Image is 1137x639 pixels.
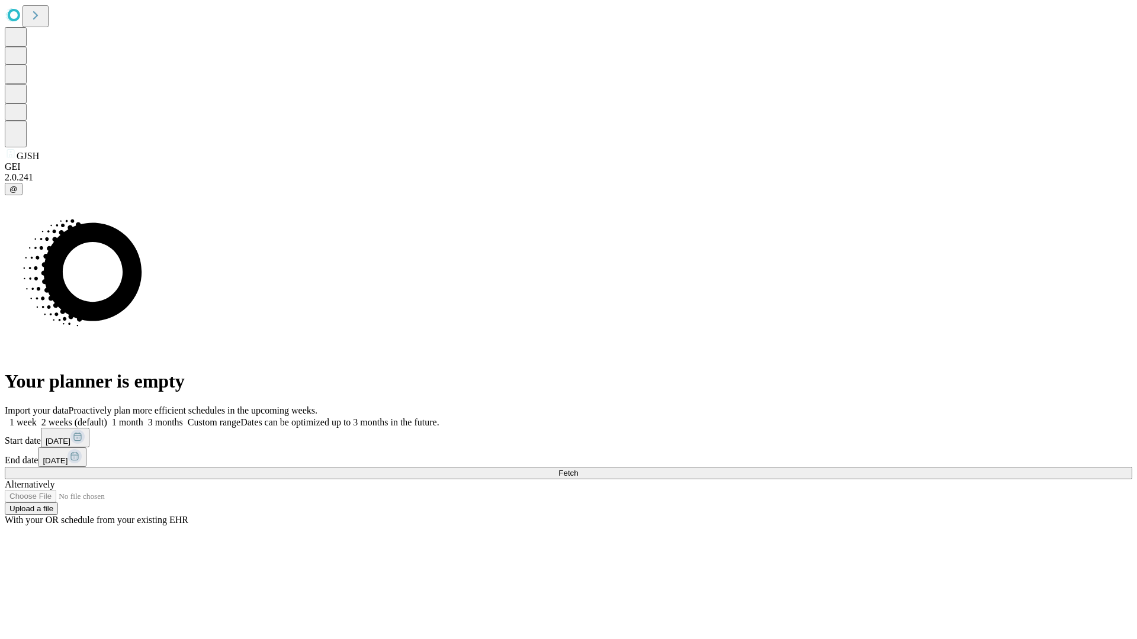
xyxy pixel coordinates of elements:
span: Alternatively [5,479,54,489]
span: @ [9,185,18,193]
div: GEI [5,162,1132,172]
h1: Your planner is empty [5,370,1132,392]
div: End date [5,447,1132,467]
div: 2.0.241 [5,172,1132,183]
span: 1 month [112,417,143,427]
span: 3 months [148,417,183,427]
span: With your OR schedule from your existing EHR [5,515,188,525]
span: GJSH [17,151,39,161]
span: Fetch [558,469,578,477]
button: @ [5,183,23,195]
button: Fetch [5,467,1132,479]
span: Import your data [5,405,69,415]
span: 2 weeks (default) [41,417,107,427]
span: Custom range [188,417,240,427]
span: 1 week [9,417,37,427]
span: [DATE] [43,456,68,465]
button: [DATE] [41,428,89,447]
span: [DATE] [46,437,70,446]
button: Upload a file [5,502,58,515]
button: [DATE] [38,447,86,467]
span: Dates can be optimized up to 3 months in the future. [240,417,439,427]
div: Start date [5,428,1132,447]
span: Proactively plan more efficient schedules in the upcoming weeks. [69,405,317,415]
